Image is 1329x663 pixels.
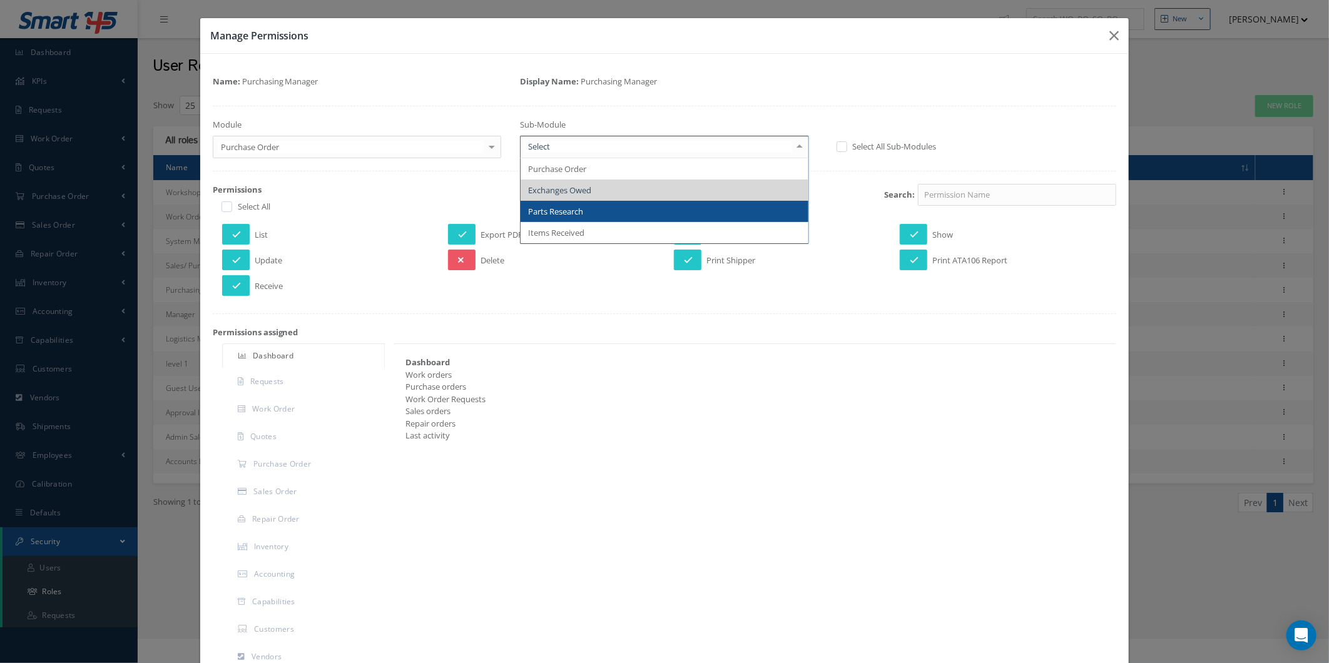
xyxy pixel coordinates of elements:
[397,405,1104,418] div: Sales orders
[222,535,385,561] a: Inventory
[850,141,937,152] label: Select All Sub-Modules
[222,562,385,589] a: Accounting
[254,541,288,552] span: Inventory
[254,569,295,579] span: Accounting
[255,255,282,270] span: Update
[397,430,1104,442] div: Last activity
[222,590,385,616] a: Capabilities
[253,350,293,361] span: Dashboard
[528,163,586,175] span: Purchase Order
[397,381,1104,393] div: Purchase orders
[252,514,300,524] span: Repair Order
[213,76,240,87] strong: Name:
[250,376,283,387] span: Requests
[222,617,385,644] a: Customers
[253,486,297,497] span: Sales Order
[235,201,270,212] label: Select All
[1286,620,1316,650] div: Open Intercom Messenger
[222,452,385,478] a: Purchase Order
[528,206,583,217] span: Parts Research
[918,184,1117,206] input: Permission Name
[242,76,318,87] span: Purchasing Manager
[528,185,591,196] span: Exchanges Owed
[210,28,1100,43] h3: Manage Permissions
[397,369,1104,382] div: Work orders
[218,141,485,153] span: Purchase Order
[252,596,295,607] span: Capabilities
[213,119,242,131] label: Module
[581,76,657,87] span: Purchasing Manager
[222,425,385,451] a: Quotes
[222,343,385,368] a: Dashboard
[254,624,294,634] span: Customers
[252,651,282,662] span: Vendors
[222,397,385,423] a: Work Order
[213,184,262,195] strong: Permissions
[885,189,915,200] strong: Search:
[222,507,385,534] a: Repair Order
[253,458,311,469] span: Purchase Order
[222,480,385,506] a: Sales Order
[213,326,298,338] strong: Permissions assigned
[525,141,792,153] input: Select
[252,403,295,414] span: Work Order
[932,255,1007,270] span: Print ATA106 Report
[481,255,504,270] span: Delete
[528,227,584,238] span: Items Received
[706,255,755,270] span: Print Shipper
[932,229,953,245] span: Show
[406,357,451,368] strong: Dashboard
[520,119,566,131] label: Sub-Module
[255,229,268,245] span: List
[250,431,277,442] span: Quotes
[255,280,283,296] span: Receive
[481,229,559,245] span: Export PDF and Excel
[520,76,579,87] strong: Display Name:
[397,418,1104,430] div: Repair orders
[222,370,385,396] a: Requests
[397,393,1104,406] div: Work Order Requests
